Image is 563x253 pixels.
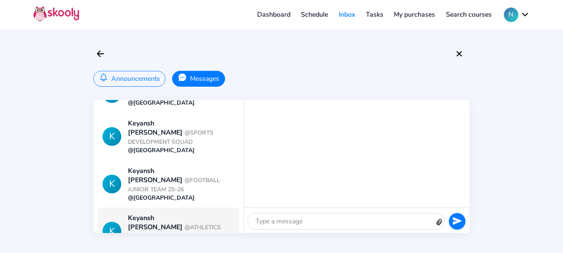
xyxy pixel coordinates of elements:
[440,8,497,21] a: Search courses
[333,8,360,21] a: Inbox
[388,8,440,21] a: My purchases
[504,8,530,22] button: Nchevron down outline
[103,175,121,193] div: K
[93,71,165,87] button: Announcements
[93,47,108,61] button: arrow back outline
[128,194,234,202] div: @[GEOGRAPHIC_DATA]
[99,73,108,82] ion-icon: notifications outline
[128,176,220,193] span: @FOOTBALL JUNIOR TEAM 25-26
[128,213,234,241] div: Keyansh [PERSON_NAME]
[128,146,234,154] div: @[GEOGRAPHIC_DATA]
[172,71,225,87] button: Messages
[103,222,121,240] div: K
[103,127,121,146] div: K
[128,119,234,146] div: Keyansh [PERSON_NAME]
[178,73,187,82] ion-icon: chatbubble ellipses
[95,49,105,59] ion-icon: arrow back outline
[452,47,466,61] button: close
[128,129,213,146] span: @SPORTS DEVELOPMENT SQUAD
[128,166,234,194] div: Keyansh [PERSON_NAME]
[296,8,334,21] a: Schedule
[454,49,464,59] ion-icon: close
[128,99,234,107] div: @[GEOGRAPHIC_DATA]
[252,8,296,21] a: Dashboard
[360,8,389,21] a: Tasks
[435,218,444,229] button: attach outline
[433,215,446,229] ion-icon: attach outline
[453,216,462,225] ion-icon: send
[449,213,465,230] button: send
[33,5,79,22] img: Skooly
